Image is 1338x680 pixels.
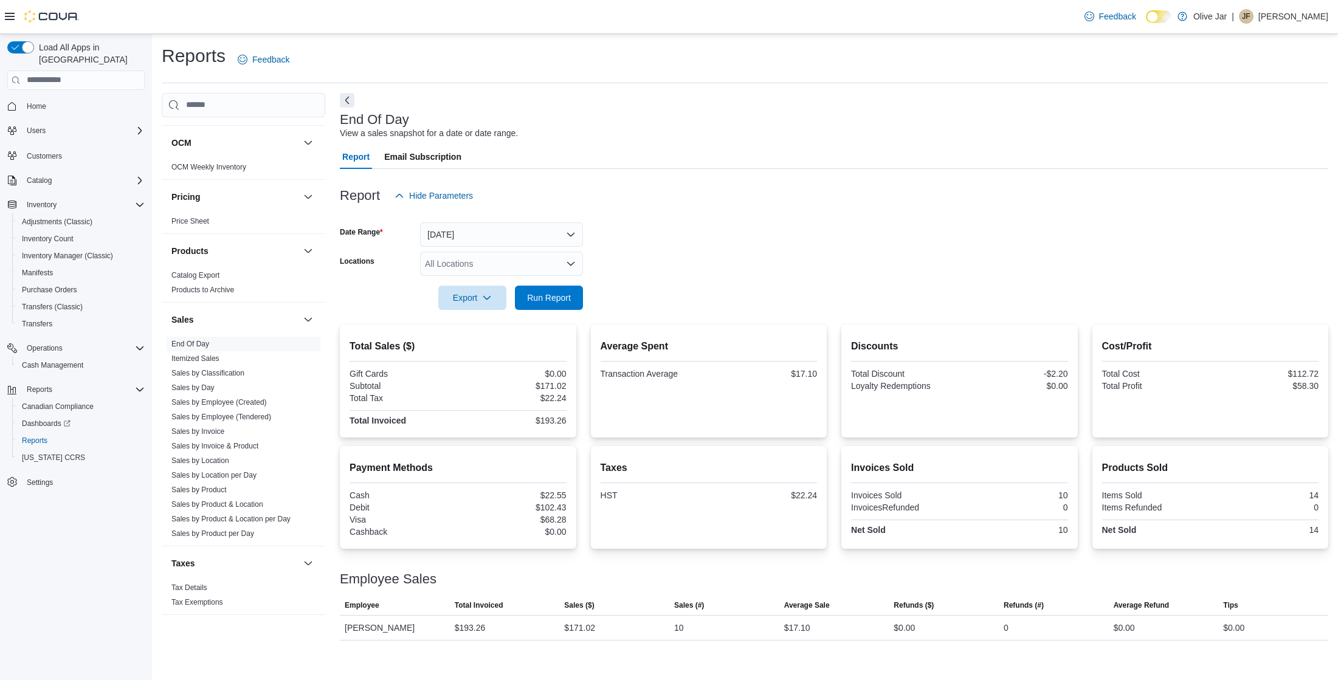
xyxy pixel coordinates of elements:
[2,146,150,164] button: Customers
[27,126,46,136] span: Users
[17,399,98,414] a: Canadian Compliance
[1223,600,1238,610] span: Tips
[22,197,61,212] button: Inventory
[17,433,145,448] span: Reports
[22,285,77,295] span: Purchase Orders
[340,256,374,266] label: Locations
[1102,381,1208,391] div: Total Profit
[1242,9,1250,24] span: JF
[1213,490,1319,500] div: 14
[171,245,298,257] button: Products
[27,343,63,353] span: Operations
[2,196,150,213] button: Inventory
[1193,9,1227,24] p: Olive Jar
[17,283,145,297] span: Purchase Orders
[1102,339,1319,354] h2: Cost/Profit
[22,382,57,397] button: Reports
[1146,23,1147,24] span: Dark Mode
[22,197,145,212] span: Inventory
[601,461,818,475] h2: Taxes
[674,600,704,610] span: Sales (#)
[171,427,224,436] a: Sales by Invoice
[409,190,473,202] span: Hide Parameters
[171,598,223,606] a: Tax Exemptions
[1102,490,1208,500] div: Items Sold
[962,490,1067,500] div: 10
[527,292,571,304] span: Run Report
[171,314,298,326] button: Sales
[171,442,258,450] a: Sales by Invoice & Product
[171,500,263,509] span: Sales by Product & Location
[17,450,90,465] a: [US_STATE] CCRS
[962,525,1067,535] div: 10
[301,190,316,204] button: Pricing
[12,264,150,281] button: Manifests
[171,340,209,348] a: End Of Day
[2,473,150,491] button: Settings
[1004,620,1009,635] div: 0
[27,200,57,210] span: Inventory
[1232,9,1234,24] p: |
[22,98,145,114] span: Home
[171,339,209,349] span: End Of Day
[460,515,566,524] div: $68.28
[12,415,150,432] a: Dashboards
[350,527,455,537] div: Cashback
[784,620,810,635] div: $17.10
[1146,10,1171,23] input: Dark Mode
[22,382,145,397] span: Reports
[340,112,409,127] h3: End Of Day
[171,137,298,149] button: OCM
[301,556,316,571] button: Taxes
[171,515,291,523] a: Sales by Product & Location per Day
[390,184,478,208] button: Hide Parameters
[24,10,79,22] img: Cova
[342,145,370,169] span: Report
[1258,9,1328,24] p: [PERSON_NAME]
[350,515,455,524] div: Visa
[171,354,219,363] span: Itemized Sales
[27,101,46,111] span: Home
[350,393,455,403] div: Total Tax
[460,393,566,403] div: $22.24
[22,341,145,355] span: Operations
[162,268,325,302] div: Products
[711,369,817,379] div: $17.10
[340,188,380,203] h3: Report
[851,369,957,379] div: Total Discount
[171,162,246,172] span: OCM Weekly Inventory
[22,302,83,312] span: Transfers (Classic)
[446,286,499,310] span: Export
[17,358,145,373] span: Cash Management
[171,216,209,226] span: Price Sheet
[171,471,257,479] a: Sales by Location per Day
[17,399,145,414] span: Canadian Compliance
[22,234,74,244] span: Inventory Count
[22,319,52,329] span: Transfers
[171,368,244,378] span: Sales by Classification
[12,398,150,415] button: Canadian Compliance
[420,222,583,247] button: [DATE]
[851,503,957,512] div: InvoicesRefunded
[171,413,271,421] a: Sales by Employee (Tendered)
[12,247,150,264] button: Inventory Manager (Classic)
[1004,600,1044,610] span: Refunds (#)
[1114,600,1170,610] span: Average Refund
[1213,503,1319,512] div: 0
[22,419,71,428] span: Dashboards
[962,369,1067,379] div: -$2.20
[171,398,267,407] a: Sales by Employee (Created)
[171,245,209,257] h3: Products
[345,600,379,610] span: Employee
[171,286,234,294] a: Products to Archive
[162,580,325,614] div: Taxes
[1239,9,1254,24] div: Jonathan Ferdman
[564,620,595,635] div: $171.02
[171,191,298,203] button: Pricing
[851,339,1067,354] h2: Discounts
[171,557,298,569] button: Taxes
[1102,503,1208,512] div: Items Refunded
[22,341,67,355] button: Operations
[301,136,316,150] button: OCM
